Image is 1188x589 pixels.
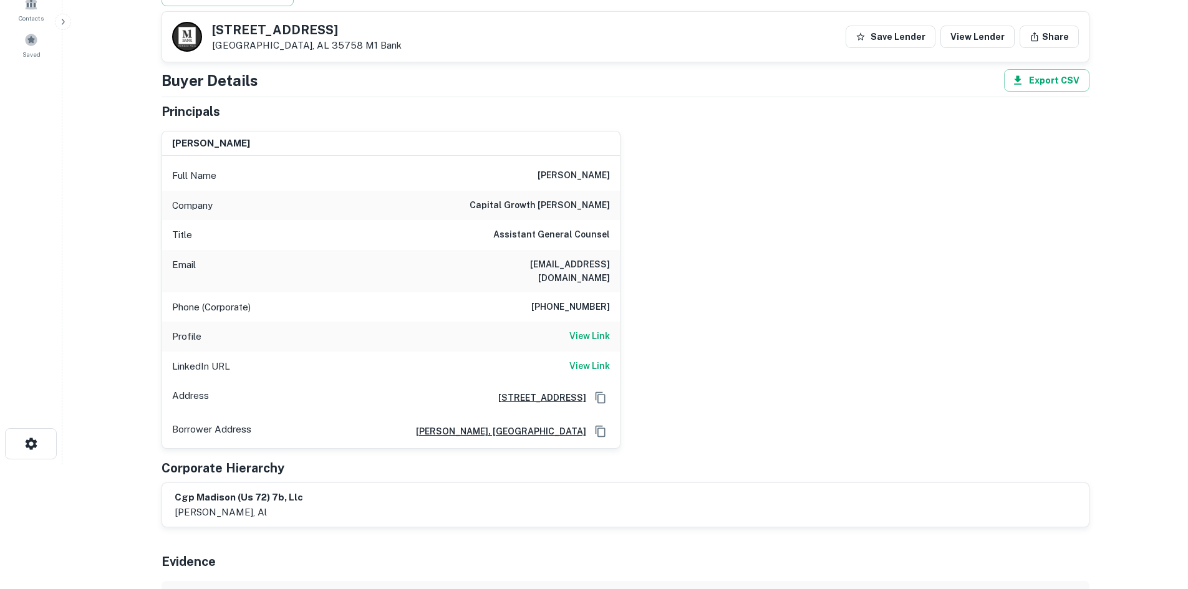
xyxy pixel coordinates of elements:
a: [STREET_ADDRESS] [488,391,586,405]
h6: View Link [569,359,610,373]
h5: Corporate Hierarchy [162,459,284,477]
span: Saved [22,49,41,59]
button: Save Lender [846,26,935,48]
a: View Lender [940,26,1015,48]
div: Sending borrower request to AI... [147,41,240,59]
p: [GEOGRAPHIC_DATA], AL 35758 [212,40,402,51]
h5: Evidence [162,552,216,571]
span: Contacts [19,13,44,23]
h5: [STREET_ADDRESS] [212,24,402,36]
p: Phone (Corporate) [172,300,251,315]
a: Saved [4,28,59,62]
h6: cgp madison (us 72) 7b, llc [175,491,303,505]
h6: [PERSON_NAME] [538,168,610,183]
a: View Link [569,329,610,344]
button: Share [1020,26,1079,48]
h6: capital growth [PERSON_NAME] [470,198,610,213]
p: Full Name [172,168,216,183]
h4: Buyer Details [162,69,258,92]
button: Copy Address [591,422,610,441]
p: LinkedIn URL [172,359,230,374]
h5: Principals [162,102,220,121]
h6: View Link [569,329,610,343]
p: Email [172,257,196,285]
h6: [PERSON_NAME] [172,136,250,151]
a: M1 Bank [365,40,402,50]
a: [PERSON_NAME], [GEOGRAPHIC_DATA] [406,424,586,438]
p: Borrower Address [172,422,251,441]
p: Address [172,388,209,407]
button: Copy Address [591,388,610,407]
p: [PERSON_NAME], al [175,505,303,520]
p: Profile [172,329,201,344]
h6: Assistant General Counsel [493,227,610,242]
iframe: Chat Widget [1126,489,1188,549]
p: Title [172,227,192,242]
a: View Link [569,359,610,374]
button: Export CSV [1004,69,1089,92]
h6: [PHONE_NUMBER] [531,300,610,315]
h6: [EMAIL_ADDRESS][DOMAIN_NAME] [460,257,610,285]
p: Company [172,198,213,213]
